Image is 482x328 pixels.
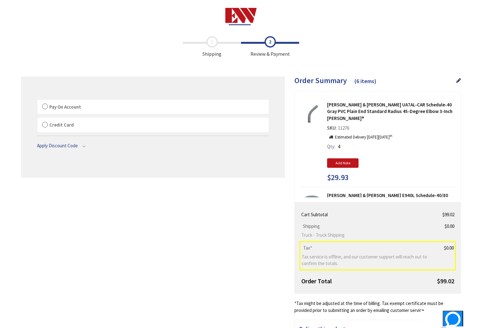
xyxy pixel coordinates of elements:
[225,8,257,25] img: Electrical Wholesalers, Inc.
[327,173,348,182] span: $29.93
[327,101,456,122] strong: [PERSON_NAME] & [PERSON_NAME] UA7AL-CAR Schedule-40 Gray PVC Plain End Standard Radius 45-Degree ...
[302,104,321,123] img: Thomas & Betts UA7AL-CAR Schedule-40 Gray PVC Plain End Standard Radius 45-Degree Elbow 3-Inch Ca...
[327,134,392,140] p: Estimated Delivery [DATE][DATE]
[302,253,432,267] span: Tax service is offline, and our customer support will reach out to confirm the totals.
[327,144,334,150] span: Qty
[49,122,74,128] span: Credit Card
[390,134,392,138] sup: th
[301,232,432,238] span: Truck - Truck Shipping
[49,104,81,110] span: Pay On Account
[183,36,241,58] span: Shipping
[241,36,299,58] span: Review & Payment
[37,143,78,149] span: Apply Discount Code
[301,277,332,285] strong: Order Total
[420,311,463,326] iframe: Opens a widget where you can find more information
[445,223,454,229] span: $0.00
[442,212,454,218] span: $99.02
[354,77,376,85] span: (6 items)
[302,195,321,214] img: Thomas & Betts E940L Schedule-40/80 Gray PVC Socket End Standard Coupling 3-Inch Carlon®
[301,223,321,229] span: Shipping
[294,300,461,314] : *Tax might be adjusted at the time of billing. Tax exempt certificate must be provided prior to s...
[444,245,454,251] span: $0.00
[327,125,351,133] div: SKU:
[337,125,351,131] span: 11276
[437,277,454,285] span: $99.02
[338,144,340,150] span: 4
[327,192,456,212] strong: [PERSON_NAME] & [PERSON_NAME] E940L Schedule-40/80 Gray PVC Socket End Standard Coupling 3-Inch [...
[300,209,435,220] th: Cart Subtotal
[294,76,347,85] span: Order Summary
